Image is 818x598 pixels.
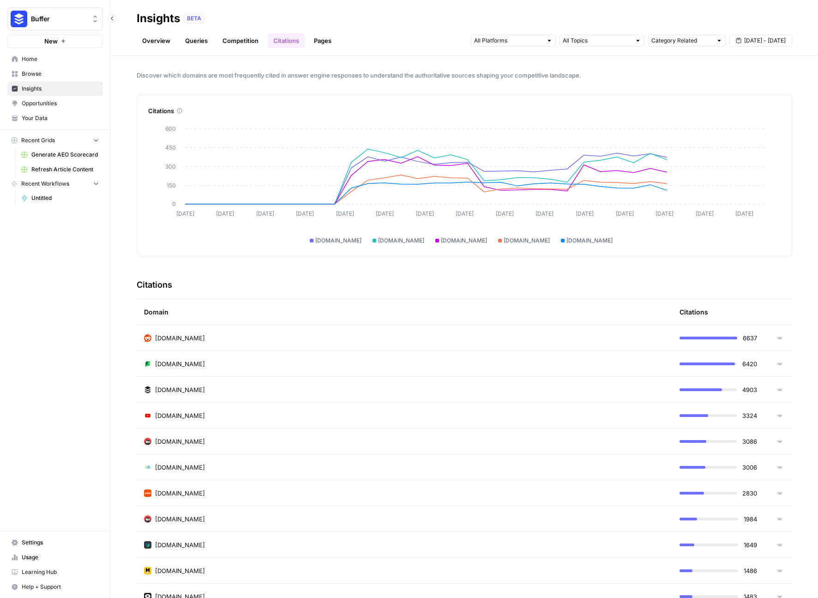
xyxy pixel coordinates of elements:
[496,210,514,217] tspan: [DATE]
[576,210,594,217] tspan: [DATE]
[268,33,305,48] a: Citations
[744,36,786,45] span: [DATE] - [DATE]
[155,540,205,550] span: [DOMAIN_NAME]
[7,550,103,565] a: Usage
[217,33,264,48] a: Competition
[144,489,151,497] img: 8scb49tlb2vriaw9mclg8ae1t35j
[144,412,151,419] img: 0zkdcw4f2if10gixueqlxn0ffrb2
[21,136,55,145] span: Recent Grids
[155,566,205,575] span: [DOMAIN_NAME]
[144,515,151,523] img: d3o86dh9e5t52ugdlebkfaguyzqk
[155,514,205,524] span: [DOMAIN_NAME]
[680,299,708,325] div: Citations
[743,333,757,343] span: 6637
[22,583,99,591] span: Help + Support
[22,55,99,63] span: Home
[167,182,176,189] tspan: 150
[7,96,103,111] a: Opportunities
[144,464,151,471] img: zt6ofbgs4xs9urgdfg341wdjmvrt
[165,144,176,151] tspan: 450
[144,334,151,342] img: m2cl2pnoess66jx31edqk0jfpcfn
[742,489,757,498] span: 2830
[441,236,487,245] span: [DOMAIN_NAME]
[172,200,176,207] tspan: 0
[7,81,103,96] a: Insights
[256,210,274,217] tspan: [DATE]
[651,36,712,45] input: Category Related
[216,210,234,217] tspan: [DATE]
[7,52,103,66] a: Home
[535,210,553,217] tspan: [DATE]
[7,7,103,30] button: Workspace: Buffer
[566,236,613,245] span: [DOMAIN_NAME]
[22,99,99,108] span: Opportunities
[155,333,205,343] span: [DOMAIN_NAME]
[22,568,99,576] span: Learning Hub
[742,437,757,446] span: 3086
[31,151,99,159] span: Generate AEO Scorecard
[22,114,99,122] span: Your Data
[7,580,103,594] button: Help + Support
[315,236,361,245] span: [DOMAIN_NAME]
[148,106,781,115] div: Citations
[742,385,757,394] span: 4903
[165,125,176,132] tspan: 600
[22,538,99,547] span: Settings
[744,514,757,524] span: 1984
[474,36,542,45] input: All Platforms
[742,359,757,368] span: 6420
[21,180,69,188] span: Recent Workflows
[735,210,753,217] tspan: [DATE]
[7,66,103,81] a: Browse
[378,236,424,245] span: [DOMAIN_NAME]
[744,540,757,550] span: 1649
[7,133,103,147] button: Recent Grids
[7,565,103,580] a: Learning Hub
[31,14,87,24] span: Buffer
[504,236,550,245] span: [DOMAIN_NAME]
[144,386,151,393] img: cshlsokdl6dyfr8bsio1eab8vmxt
[22,70,99,78] span: Browse
[155,411,205,420] span: [DOMAIN_NAME]
[336,210,354,217] tspan: [DATE]
[656,210,674,217] tspan: [DATE]
[744,566,757,575] span: 1486
[137,11,180,26] div: Insights
[742,411,757,420] span: 3324
[155,437,205,446] span: [DOMAIN_NAME]
[729,35,792,47] button: [DATE] - [DATE]
[176,210,194,217] tspan: [DATE]
[44,36,58,46] span: New
[7,111,103,126] a: Your Data
[144,360,151,368] img: 4onplfa4c41vb42kg4mbazxxmfki
[7,535,103,550] a: Settings
[296,210,314,217] tspan: [DATE]
[308,33,337,48] a: Pages
[696,210,714,217] tspan: [DATE]
[144,567,151,574] img: thsh6qj6maty54s0flhxmayu9rx8
[144,438,151,445] img: f9wdnuntjsproid7dd2wz27iuclw
[144,299,665,325] div: Domain
[180,33,213,48] a: Queries
[137,33,176,48] a: Overview
[22,553,99,562] span: Usage
[376,210,394,217] tspan: [DATE]
[17,147,103,162] a: Generate AEO Scorecard
[456,210,474,217] tspan: [DATE]
[11,11,27,27] img: Buffer Logo
[137,278,172,291] h3: Citations
[184,14,204,23] div: BETA
[7,34,103,48] button: New
[155,463,205,472] span: [DOMAIN_NAME]
[742,463,757,472] span: 3006
[17,162,103,177] a: Refresh Article Content
[137,71,792,80] span: Discover which domains are most frequently cited in answer engine responses to understand the aut...
[7,177,103,191] button: Recent Workflows
[155,385,205,394] span: [DOMAIN_NAME]
[31,165,99,174] span: Refresh Article Content
[165,163,176,170] tspan: 300
[155,489,205,498] span: [DOMAIN_NAME]
[563,36,631,45] input: All Topics
[616,210,634,217] tspan: [DATE]
[31,194,99,202] span: Untitled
